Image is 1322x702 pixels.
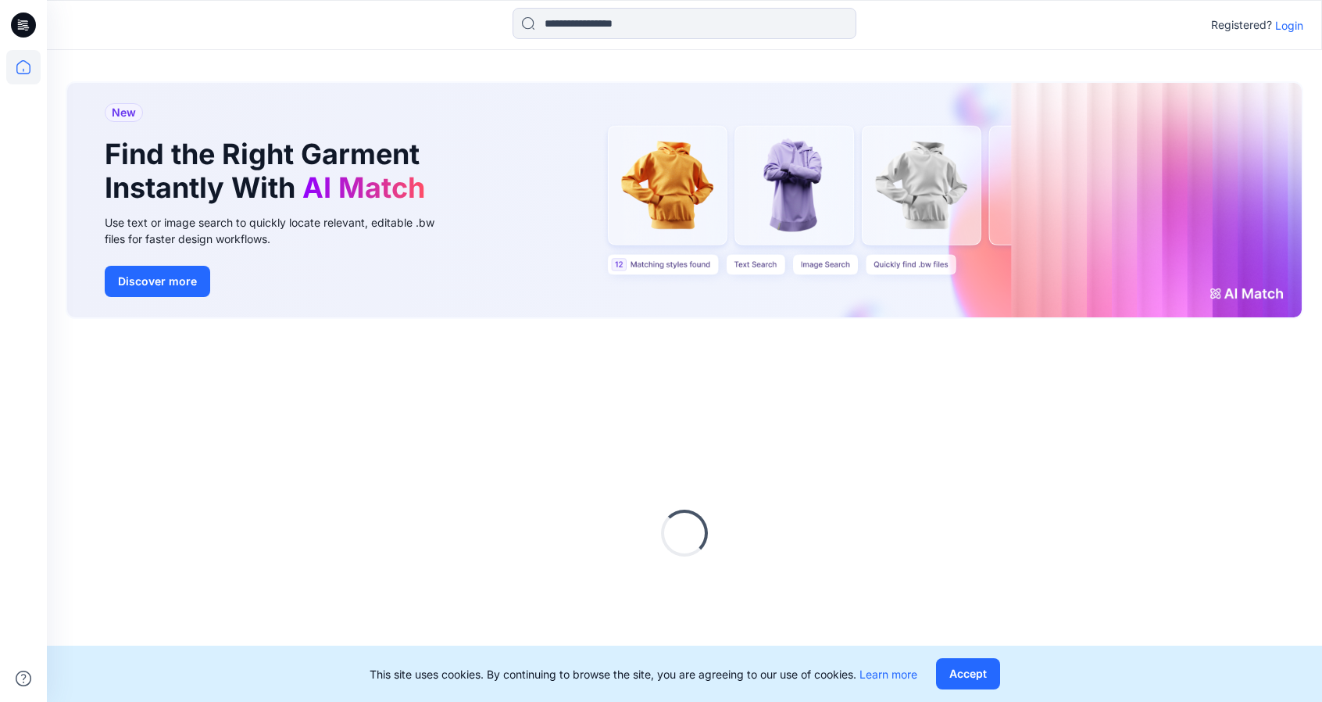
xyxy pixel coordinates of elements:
p: This site uses cookies. By continuing to browse the site, you are agreeing to our use of cookies. [370,666,917,682]
h1: Find the Right Garment Instantly With [105,138,433,205]
p: Login [1275,17,1303,34]
button: Discover more [105,266,210,297]
p: Registered? [1211,16,1272,34]
a: Learn more [859,668,917,681]
span: AI Match [302,170,425,205]
button: Accept [936,658,1000,689]
span: New [112,103,136,122]
div: Use text or image search to quickly locate relevant, editable .bw files for faster design workflows. [105,214,456,247]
